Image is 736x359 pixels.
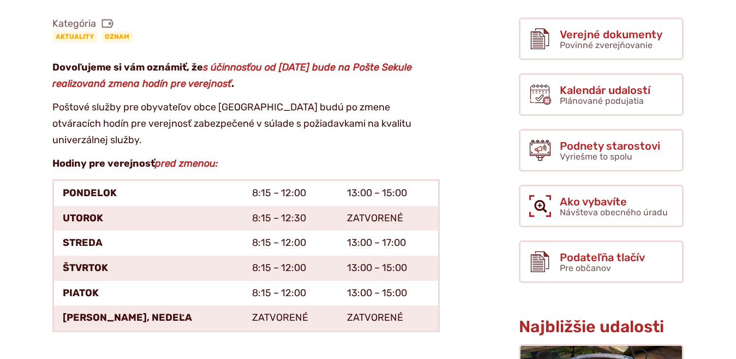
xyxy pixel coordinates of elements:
td: 13:00 – 15:00 [338,281,439,306]
td: 8:15 – 12:00 [243,256,338,281]
em: s účinnosťou od [DATE] bude na Pošte Sekule realizovaná zmena hodín pre verejnosť [52,61,412,90]
td: 13:00 – 15:00 [338,180,439,205]
strong: PIATOK [63,287,99,299]
span: Kalendár udalostí [560,84,650,96]
strong: ŠTVRTOK [63,262,108,274]
td: ZATVORENÉ [338,206,439,231]
td: 13:00 – 15:00 [338,256,439,281]
span: Plánované podujatia [560,96,644,106]
strong: UTOROK [63,212,103,224]
a: Verejné dokumenty Povinné zverejňovanie [519,17,684,60]
td: 8:15 – 12:30 [243,206,338,231]
strong: PONDELOK [63,187,117,199]
span: Podateľňa tlačív [560,251,645,263]
td: ZATVORENÉ [243,305,338,331]
span: Kategória [52,17,137,30]
td: 13:00 – 17:00 [338,231,439,256]
span: Pre občanov [560,263,611,273]
a: Podnety starostovi Vyriešme to spolu [519,129,684,172]
strong: Hodiny pre verejnosť [52,157,218,169]
td: 8:15 – 12:00 [243,281,338,306]
a: Oznam [101,31,133,42]
a: Aktuality [52,31,97,42]
strong: STREDA [63,237,103,249]
td: 8:15 – 12:00 [243,231,338,256]
span: Povinné zverejňovanie [560,40,653,50]
em: pred zmenou: [155,157,218,169]
h3: Najbližšie udalosti [519,318,684,336]
strong: Dovoľujeme si vám oznámiť, že . [52,61,412,90]
a: Podateľňa tlačív Pre občanov [519,240,684,283]
span: Návšteva obecného úradu [560,207,668,217]
span: Vyriešme to spolu [560,151,632,162]
span: Verejné dokumenty [560,28,662,40]
td: ZATVORENÉ [338,305,439,331]
strong: [PERSON_NAME], NEDEĽA [63,311,192,323]
td: 8:15 – 12:00 [243,180,338,205]
a: Kalendár udalostí Plánované podujatia [519,73,684,116]
span: Podnety starostovi [560,140,660,152]
span: Ako vybavíte [560,196,668,208]
a: Ako vybavíte Návšteva obecného úradu [519,185,684,227]
p: Poštové služby pre obyvateľov obce [GEOGRAPHIC_DATA] budú po zmene otváracích hodín pre verejnosť... [52,99,440,148]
